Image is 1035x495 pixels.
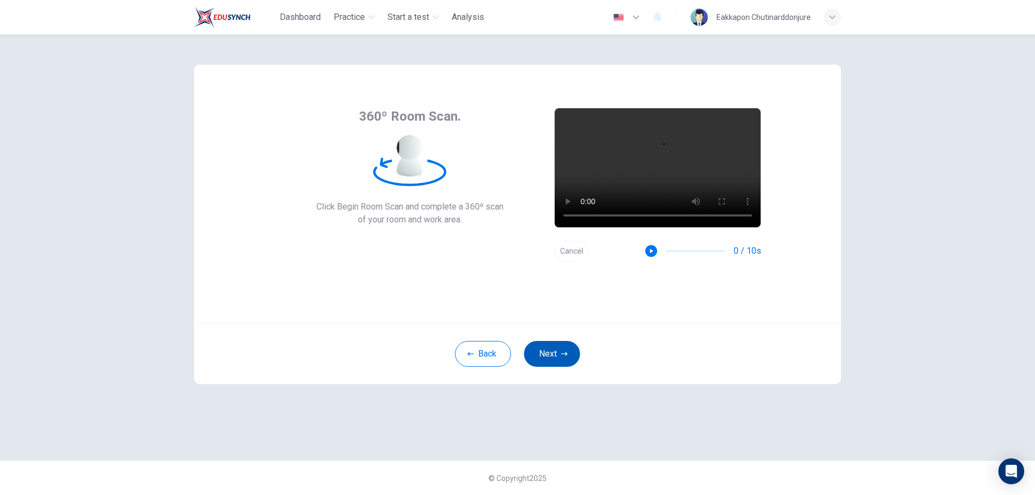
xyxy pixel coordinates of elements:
[388,11,429,24] span: Start a test
[612,13,625,22] img: en
[359,108,461,125] span: 360º Room Scan.
[329,8,379,27] button: Practice
[998,458,1024,484] div: Open Intercom Messenger
[524,341,580,367] button: Next
[716,11,811,24] div: Eakkapon Chutinarddonjure
[280,11,321,24] span: Dashboard
[691,9,708,26] img: Profile picture
[334,11,365,24] span: Practice
[316,213,503,226] span: of your room and work area.
[554,241,589,262] button: Cancel
[447,8,488,27] button: Analysis
[316,200,503,213] span: Click Begin Room Scan and complete a 360º scan
[194,6,251,28] img: Train Test logo
[194,6,275,28] a: Train Test logo
[488,474,547,483] span: © Copyright 2025
[734,245,761,257] span: 0 / 10s
[383,8,443,27] button: Start a test
[275,8,325,27] button: Dashboard
[452,11,484,24] span: Analysis
[455,341,511,367] button: Back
